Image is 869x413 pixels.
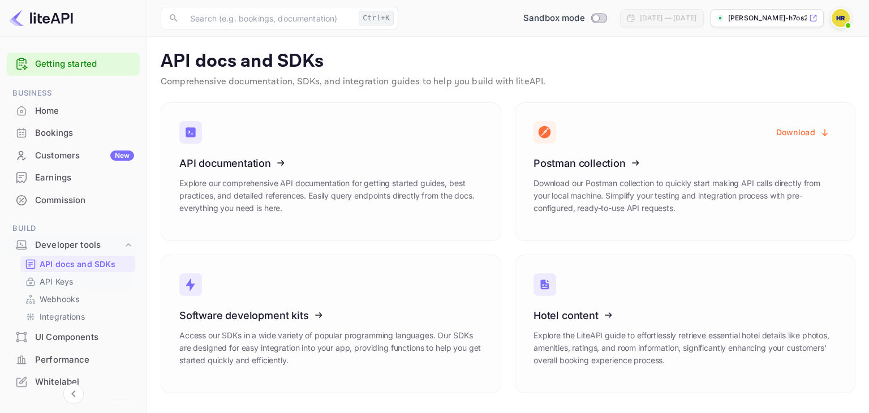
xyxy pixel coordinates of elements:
[179,177,483,214] p: Explore our comprehensive API documentation for getting started guides, best practices, and detai...
[35,354,134,367] div: Performance
[7,167,140,188] a: Earnings
[534,157,837,169] h3: Postman collection
[7,190,140,212] div: Commission
[7,100,140,121] a: Home
[7,100,140,122] div: Home
[7,122,140,144] div: Bookings
[7,371,140,393] div: Whitelabel
[35,376,134,389] div: Whitelabel
[20,256,135,272] div: API docs and SDKs
[7,145,140,166] a: CustomersNew
[25,311,131,322] a: Integrations
[7,190,140,210] a: Commission
[519,12,611,25] div: Switch to Production mode
[523,12,585,25] span: Sandbox mode
[359,11,394,25] div: Ctrl+K
[20,273,135,290] div: API Keys
[35,171,134,184] div: Earnings
[40,276,73,287] p: API Keys
[7,349,140,371] div: Performance
[7,326,140,347] a: UI Components
[20,291,135,307] div: Webhooks
[25,258,131,270] a: API docs and SDKs
[40,293,79,305] p: Webhooks
[7,122,140,143] a: Bookings
[35,127,134,140] div: Bookings
[7,235,140,255] div: Developer tools
[7,349,140,370] a: Performance
[7,145,140,167] div: CustomersNew
[110,150,134,161] div: New
[534,309,837,321] h3: Hotel content
[7,87,140,100] span: Business
[161,50,855,73] p: API docs and SDKs
[35,105,134,118] div: Home
[7,371,140,392] a: Whitelabel
[35,331,134,344] div: UI Components
[20,308,135,325] div: Integrations
[40,311,85,322] p: Integrations
[7,53,140,76] div: Getting started
[640,13,696,23] div: [DATE] — [DATE]
[25,276,131,287] a: API Keys
[161,75,855,89] p: Comprehensive documentation, SDKs, and integration guides to help you build with liteAPI.
[35,58,134,71] a: Getting started
[25,293,131,305] a: Webhooks
[35,194,134,207] div: Commission
[179,329,483,367] p: Access our SDKs in a wide variety of popular programming languages. Our SDKs are designed for eas...
[40,258,116,270] p: API docs and SDKs
[7,167,140,189] div: Earnings
[7,222,140,235] span: Build
[161,255,501,393] a: Software development kitsAccess our SDKs in a wide variety of popular programming languages. Our ...
[534,177,837,214] p: Download our Postman collection to quickly start making API calls directly from your local machin...
[534,329,837,367] p: Explore the LiteAPI guide to effortlessly retrieve essential hotel details like photos, amenities...
[179,157,483,169] h3: API documentation
[35,239,123,252] div: Developer tools
[183,7,354,29] input: Search (e.g. bookings, documentation)
[769,121,837,143] button: Download
[832,9,850,27] img: haroun RAMI
[179,309,483,321] h3: Software development kits
[9,9,73,27] img: LiteAPI logo
[728,13,807,23] p: [PERSON_NAME]-h7os2.nuit...
[161,102,501,241] a: API documentationExplore our comprehensive API documentation for getting started guides, best pra...
[515,255,855,393] a: Hotel contentExplore the LiteAPI guide to effortlessly retrieve essential hotel details like phot...
[7,326,140,349] div: UI Components
[35,149,134,162] div: Customers
[63,384,84,404] button: Collapse navigation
